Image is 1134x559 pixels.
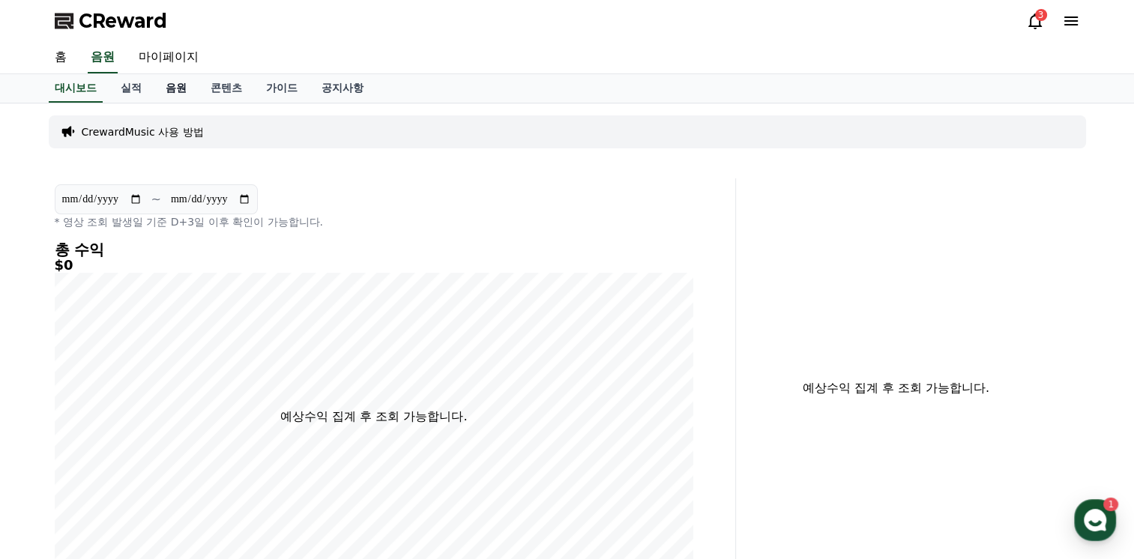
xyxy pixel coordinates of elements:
[88,42,118,73] a: 음원
[55,214,693,229] p: * 영상 조회 발생일 기준 D+3일 이후 확인이 가능합니다.
[1026,12,1044,30] a: 3
[55,241,693,258] h4: 총 수익
[748,379,1044,397] p: 예상수익 집계 후 조회 가능합니다.
[4,435,99,472] a: 홈
[152,434,157,446] span: 1
[193,435,288,472] a: 설정
[82,124,204,139] a: CrewardMusic 사용 방법
[109,74,154,103] a: 실적
[79,9,167,33] span: CReward
[310,74,376,103] a: 공지사항
[151,190,161,208] p: ~
[47,457,56,469] span: 홈
[280,408,467,426] p: 예상수익 집계 후 조회 가능합니다.
[137,458,155,470] span: 대화
[254,74,310,103] a: 가이드
[199,74,254,103] a: 콘텐츠
[49,74,103,103] a: 대시보드
[99,435,193,472] a: 1대화
[1035,9,1047,21] div: 3
[55,9,167,33] a: CReward
[232,457,250,469] span: 설정
[55,258,693,273] h5: $0
[154,74,199,103] a: 음원
[127,42,211,73] a: 마이페이지
[43,42,79,73] a: 홈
